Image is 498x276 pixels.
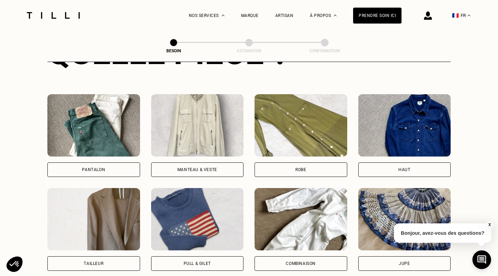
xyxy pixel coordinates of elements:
div: Pull & gilet [184,261,211,266]
a: Marque [241,13,259,18]
img: menu déroulant [468,15,470,16]
div: Tailleur [84,261,103,266]
img: Tilli retouche votre Haut [358,94,451,157]
img: Tilli retouche votre Pull & gilet [151,188,244,250]
img: Tilli retouche votre Manteau & Veste [151,94,244,157]
div: Jupe [399,261,410,266]
a: Prendre soin ici [353,8,402,24]
img: Menu déroulant [222,15,224,16]
img: Tilli retouche votre Combinaison [255,188,347,250]
img: Logo du service de couturière Tilli [24,12,82,19]
img: Tilli retouche votre Jupe [358,188,451,250]
img: Tilli retouche votre Pantalon [47,94,140,157]
img: Menu déroulant à propos [334,15,336,16]
img: icône connexion [424,11,432,20]
button: X [486,221,493,229]
div: Combinaison [286,261,316,266]
span: 🇫🇷 [452,12,459,19]
div: Besoin [139,48,208,53]
div: Robe [295,168,306,172]
div: Pantalon [82,168,105,172]
div: Estimation [214,48,284,53]
img: Tilli retouche votre Tailleur [47,188,140,250]
div: Manteau & Veste [177,168,217,172]
div: Confirmation [290,48,359,53]
div: Haut [398,168,410,172]
p: Bonjour, avez-vous des questions? [394,223,491,243]
a: Artisan [275,13,294,18]
img: Tilli retouche votre Robe [255,94,347,157]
